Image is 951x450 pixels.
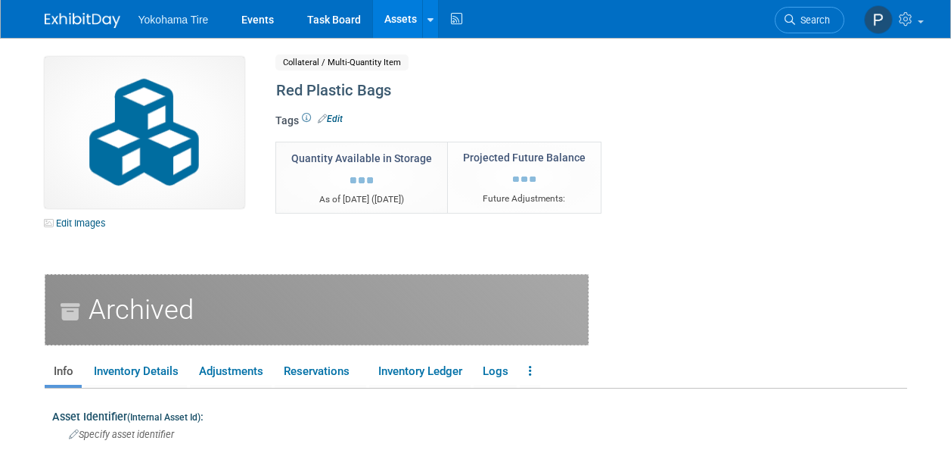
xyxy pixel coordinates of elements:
span: Collateral / Multi-Quantity Item [275,55,409,70]
span: Yokohama Tire [138,14,209,26]
div: Projected Future Balance [463,150,586,165]
a: Inventory Ledger [369,358,471,385]
a: Edit Images [45,214,112,233]
img: Paris Hull [864,5,893,34]
div: Archived [45,274,589,345]
div: Red Plastic Bags [271,77,843,105]
a: Logs [474,358,517,385]
img: ExhibitDay [45,13,120,28]
div: Future Adjustments: [463,192,586,205]
div: Asset Identifier : [52,405,918,424]
a: Search [775,7,844,33]
span: [DATE] [374,194,401,205]
img: Collateral-Icon-2.png [45,57,244,208]
img: loading... [350,177,373,183]
span: Search [795,14,830,26]
a: Reservations [275,358,366,385]
a: Info [45,358,82,385]
div: Tags [275,113,843,139]
div: As of [DATE] ( ) [291,193,432,206]
img: loading... [513,177,536,183]
div: Quantity Available in Storage [291,151,432,166]
a: Inventory Details [85,358,187,385]
span: Specify asset identifier [69,429,174,440]
a: Edit [318,114,343,124]
small: (Internal Asset Id) [127,412,200,423]
a: Adjustments [190,358,272,385]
